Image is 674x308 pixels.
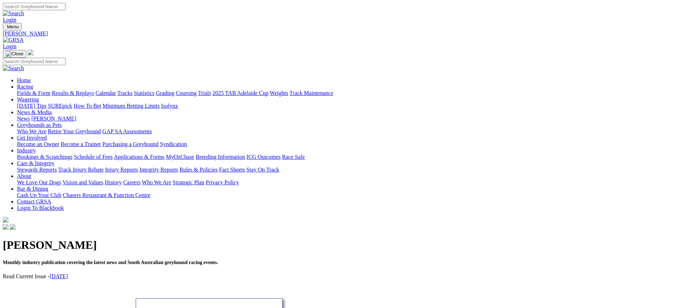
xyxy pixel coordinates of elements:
[31,116,76,122] a: [PERSON_NAME]
[117,90,133,96] a: Tracks
[198,90,211,96] a: Trials
[17,147,36,153] a: Industry
[95,90,116,96] a: Calendar
[17,186,48,192] a: Bar & Dining
[212,90,268,96] a: 2025 TAB Adelaide Cup
[61,141,101,147] a: Become a Trainer
[48,103,72,109] a: SUREpick
[3,37,24,43] img: GRSA
[134,90,155,96] a: Statistics
[3,10,24,17] img: Search
[17,205,64,211] a: Login To Blackbook
[63,192,150,198] a: Chasers Restaurant & Function Centre
[176,90,197,96] a: Coursing
[114,154,165,160] a: Applications & Forms
[3,3,66,10] input: Search
[3,30,671,37] a: [PERSON_NAME]
[7,24,19,29] span: Menu
[3,224,9,230] img: facebook.svg
[17,160,55,166] a: Care & Integrity
[246,167,279,173] a: Stay On Track
[3,260,218,265] span: Monthly industry publication covering the latest news and South Australian greyhound racing events.
[102,103,160,109] a: Minimum Betting Limits
[17,135,47,141] a: Get Involved
[52,90,94,96] a: Results & Replays
[105,179,122,185] a: History
[270,90,288,96] a: Weights
[196,154,245,160] a: Breeding Information
[282,154,305,160] a: Race Safe
[74,103,101,109] a: How To Bet
[17,103,671,109] div: Wagering
[17,154,671,160] div: Industry
[62,179,103,185] a: Vision and Values
[160,141,187,147] a: Syndication
[246,154,280,160] a: ICG Outcomes
[17,116,30,122] a: News
[3,239,671,252] h1: [PERSON_NAME]
[102,128,152,134] a: GAP SA Assessments
[219,167,245,173] a: Fact Sheets
[58,167,104,173] a: Track Injury Rebate
[123,179,140,185] a: Careers
[17,77,31,83] a: Home
[156,90,174,96] a: Grading
[48,128,101,134] a: Retire Your Greyhound
[17,141,671,147] div: Get Involved
[17,198,51,205] a: Contact GRSA
[3,65,24,72] img: Search
[102,141,158,147] a: Purchasing a Greyhound
[17,128,671,135] div: Greyhounds as Pets
[3,43,16,49] a: Login
[17,96,39,102] a: Wagering
[10,224,16,230] img: twitter.svg
[17,128,46,134] a: Who We Are
[17,167,57,173] a: Stewards Reports
[173,179,204,185] a: Strategic Plan
[3,23,22,30] button: Toggle navigation
[17,173,31,179] a: About
[74,154,112,160] a: Schedule of Fees
[17,192,671,198] div: Bar & Dining
[28,50,33,55] img: logo-grsa-white.png
[6,51,23,57] img: Close
[17,90,671,96] div: Racing
[17,154,72,160] a: Bookings & Scratchings
[17,167,671,173] div: Care & Integrity
[3,17,16,23] a: Login
[17,84,33,90] a: Racing
[179,167,218,173] a: Rules & Policies
[17,192,61,198] a: Cash Up Your Club
[17,90,50,96] a: Fields & Form
[161,103,178,109] a: Isolynx
[105,167,138,173] a: Injury Reports
[17,109,52,115] a: News & Media
[3,58,66,65] input: Search
[17,116,671,122] div: News & Media
[206,179,239,185] a: Privacy Policy
[17,122,62,128] a: Greyhounds as Pets
[139,167,178,173] a: Integrity Reports
[17,141,59,147] a: Become an Owner
[3,50,26,58] button: Toggle navigation
[17,179,671,186] div: About
[50,273,68,279] a: [DATE]
[290,90,333,96] a: Track Maintenance
[142,179,171,185] a: Who We Are
[17,103,46,109] a: [DATE] Tips
[3,273,671,280] p: Read Current Issue -
[17,179,61,185] a: We Love Our Dogs
[166,154,194,160] a: MyOzChase
[3,217,9,223] img: logo-grsa-white.png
